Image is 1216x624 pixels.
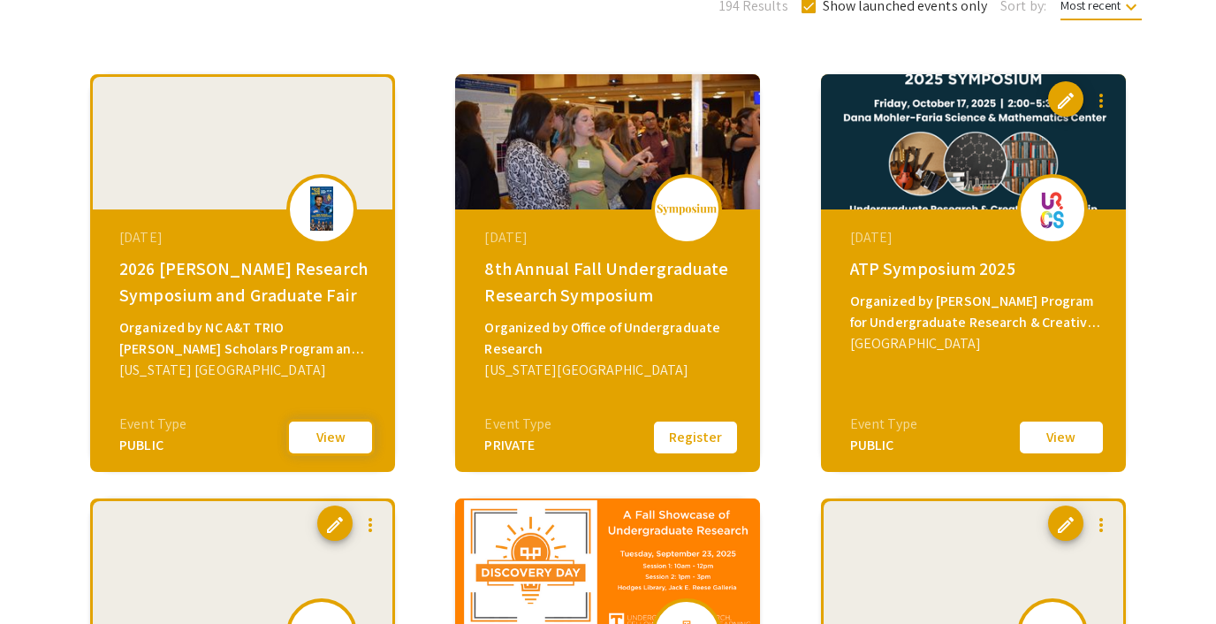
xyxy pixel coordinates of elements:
div: Organized by Office of Undergraduate Research [484,317,735,360]
img: atp2025_eventLogo_56bb79_.png [1026,186,1079,231]
button: edit [1048,506,1083,541]
img: 8th-annual-fall-undergraduate-research-symposium_eventCoverPhoto_be3fc5__thumb.jpg [455,74,760,209]
div: 2026 [PERSON_NAME] Research Symposium and Graduate Fair [119,255,370,308]
div: ATP Symposium 2025 [850,255,1101,282]
div: PUBLIC [119,435,186,456]
div: [DATE] [484,227,735,248]
button: View [286,419,375,456]
mat-icon: more_vert [1091,90,1112,111]
div: PUBLIC [850,435,917,456]
div: Event Type [484,414,551,435]
button: edit [317,506,353,541]
div: 8th Annual Fall Undergraduate Research Symposium [484,255,735,308]
span: edit [1055,90,1076,111]
span: edit [324,514,346,536]
div: [DATE] [119,227,370,248]
div: [US_STATE][GEOGRAPHIC_DATA] [484,360,735,381]
div: Organized by [PERSON_NAME] Program for Undergraduate Research & Creative Scholarship [850,291,1101,333]
div: [US_STATE] [GEOGRAPHIC_DATA] [119,360,370,381]
div: Organized by NC A&T TRIO [PERSON_NAME] Scholars Program and the Center for Undergraduate Research [119,317,370,360]
div: PRIVATE [484,435,551,456]
img: 2026mcnair_eventLogo_dac333_.jpg [295,186,348,231]
img: atp2025_eventCoverPhoto_9b3fe5__thumb.png [821,74,1126,209]
button: View [1017,419,1106,456]
div: Event Type [119,414,186,435]
mat-icon: more_vert [360,514,381,536]
button: Register [651,419,740,456]
button: edit [1048,81,1083,117]
img: logo_v2.png [656,203,718,216]
div: Event Type [850,414,917,435]
span: edit [1055,514,1076,536]
div: [DATE] [850,227,1101,248]
mat-icon: more_vert [1091,514,1112,536]
div: [GEOGRAPHIC_DATA] [850,333,1101,354]
iframe: Chat [13,544,75,611]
